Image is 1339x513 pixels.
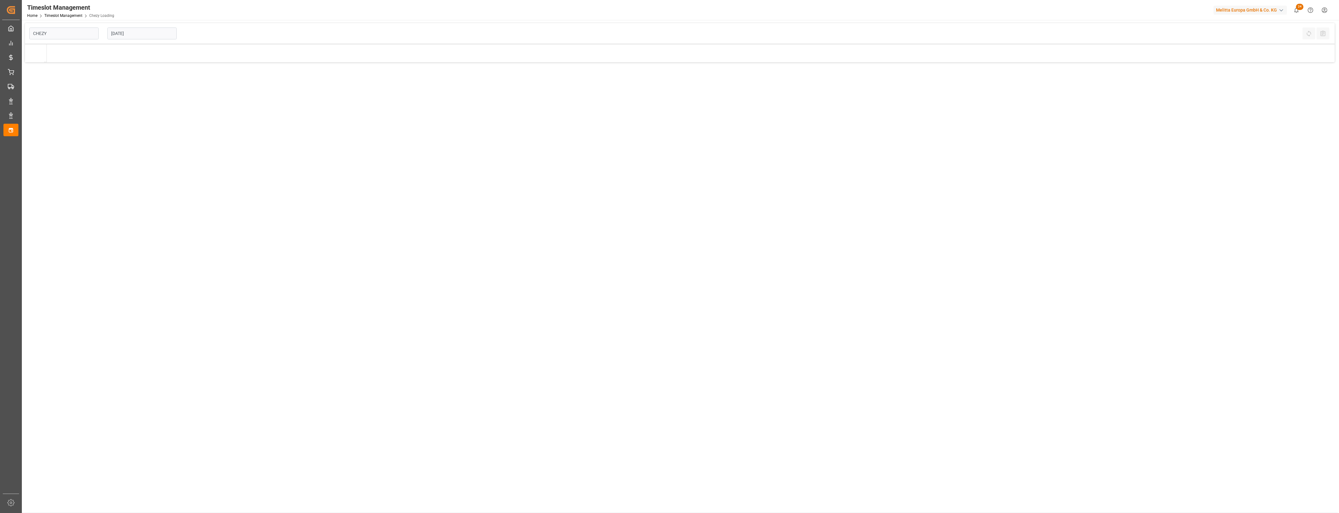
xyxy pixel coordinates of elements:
button: Help Center [1303,3,1317,17]
button: Melitta Europa GmbH & Co. KG [1214,4,1289,16]
div: Melitta Europa GmbH & Co. KG [1214,6,1287,15]
a: Timeslot Management [44,13,82,18]
a: Home [27,13,37,18]
button: show 24 new notifications [1289,3,1303,17]
input: Type to search/select [29,27,99,39]
div: Timeslot Management [27,3,114,12]
span: 24 [1296,4,1303,10]
input: DD-MM-YYYY [107,27,177,39]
